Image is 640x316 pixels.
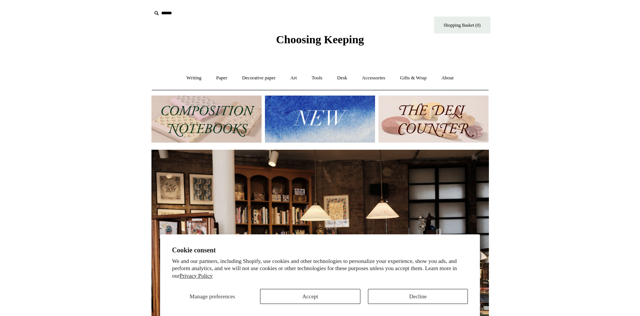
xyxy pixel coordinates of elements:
a: Writing [180,68,208,88]
p: We and our partners, including Shopify, use cookies and other technologies to personalize your ex... [172,258,468,280]
img: 202302 Composition ledgers.jpg__PID:69722ee6-fa44-49dd-a067-31375e5d54ec [151,96,262,143]
button: Decline [368,289,468,304]
a: Shopping Basket (0) [434,17,490,33]
a: Privacy Policy [180,273,213,279]
a: Gifts & Wrap [393,68,433,88]
a: Choosing Keeping [276,39,364,44]
img: New.jpg__PID:f73bdf93-380a-4a35-bcfe-7823039498e1 [265,96,375,143]
h2: Cookie consent [172,246,468,254]
button: Accept [260,289,360,304]
a: Art [284,68,304,88]
span: Manage preferences [189,293,235,299]
a: Decorative paper [235,68,282,88]
a: Accessories [355,68,392,88]
span: Choosing Keeping [276,33,364,46]
img: The Deli Counter [378,96,489,143]
button: Manage preferences [172,289,253,304]
button: Previous [159,249,174,264]
a: Tools [305,68,329,88]
a: About [434,68,460,88]
a: Desk [330,68,354,88]
a: Paper [209,68,234,88]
